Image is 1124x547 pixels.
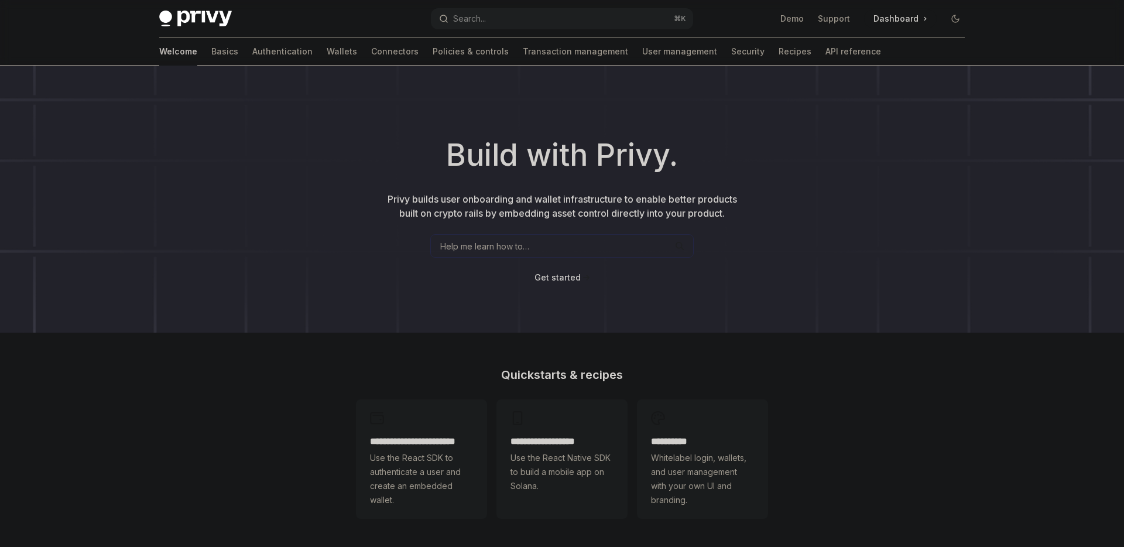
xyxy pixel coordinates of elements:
a: Transaction management [523,37,628,66]
h2: Quickstarts & recipes [356,369,768,381]
span: Help me learn how to… [440,240,529,252]
a: Demo [780,13,804,25]
a: User management [642,37,717,66]
a: Get started [534,272,581,283]
a: Authentication [252,37,313,66]
a: Wallets [327,37,357,66]
a: Dashboard [864,9,937,28]
span: Use the React SDK to authenticate a user and create an embedded wallet. [370,451,473,507]
span: Privy builds user onboarding and wallet infrastructure to enable better products built on crypto ... [388,193,737,219]
a: **** *****Whitelabel login, wallets, and user management with your own UI and branding. [637,399,768,519]
a: Connectors [371,37,419,66]
a: Welcome [159,37,197,66]
a: **** **** **** ***Use the React Native SDK to build a mobile app on Solana. [496,399,628,519]
a: Security [731,37,765,66]
span: Dashboard [873,13,919,25]
button: Toggle dark mode [946,9,965,28]
a: API reference [825,37,881,66]
span: Whitelabel login, wallets, and user management with your own UI and branding. [651,451,754,507]
h1: Build with Privy. [19,132,1105,178]
a: Basics [211,37,238,66]
div: Search... [453,12,486,26]
button: Search...⌘K [431,8,693,29]
a: Support [818,13,850,25]
a: Recipes [779,37,811,66]
span: Get started [534,272,581,282]
img: dark logo [159,11,232,27]
a: Policies & controls [433,37,509,66]
span: ⌘ K [674,14,686,23]
span: Use the React Native SDK to build a mobile app on Solana. [510,451,614,493]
